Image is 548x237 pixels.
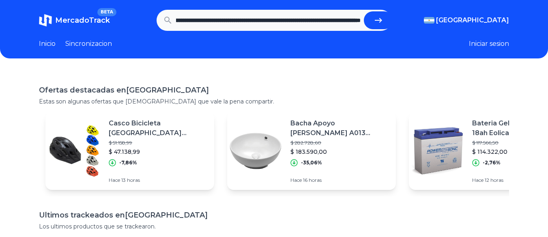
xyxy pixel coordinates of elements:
[227,123,284,179] img: Featured image
[65,39,112,49] a: Sincronizacion
[290,140,389,146] p: $ 282.728,60
[39,209,509,221] h1: Ultimos trackeados en [GEOGRAPHIC_DATA]
[109,118,208,138] p: Casco Bicicleta [GEOGRAPHIC_DATA] [GEOGRAPHIC_DATA] 3 + Luz Trasera M
[409,123,466,179] img: Featured image
[39,39,56,49] a: Inicio
[424,15,509,25] button: [GEOGRAPHIC_DATA]
[290,118,389,138] p: Bacha Apoyo [PERSON_NAME] A013 Redonda 42cm Diámetro Porcelana Acabado Esmaltado Color Blanco
[109,140,208,146] p: $ 51.158,99
[55,16,110,25] span: MercadoTrack
[469,39,509,49] button: Iniciar sesion
[109,148,208,156] p: $ 47.138,99
[39,14,110,27] a: MercadoTrackBETA
[45,123,102,179] img: Featured image
[119,159,137,166] p: -7,86%
[39,84,509,96] h1: Ofertas destacadas en [GEOGRAPHIC_DATA]
[39,14,52,27] img: MercadoTrack
[301,159,322,166] p: -35,06%
[290,148,389,156] p: $ 183.590,00
[290,177,389,183] p: Hace 16 horas
[227,112,396,190] a: Featured imageBacha Apoyo [PERSON_NAME] A013 Redonda 42cm Diámetro Porcelana Acabado Esmaltado Co...
[483,159,501,166] p: -2,76%
[424,17,434,24] img: Argentina
[39,222,509,231] p: Los ultimos productos que se trackearon.
[97,8,116,16] span: BETA
[39,97,509,106] p: Estas son algunas ofertas que [DEMOGRAPHIC_DATA] que vale la pena compartir.
[45,112,214,190] a: Featured imageCasco Bicicleta [GEOGRAPHIC_DATA] [GEOGRAPHIC_DATA] 3 + Luz Trasera M$ 51.158,99$ 4...
[436,15,509,25] span: [GEOGRAPHIC_DATA]
[109,177,208,183] p: Hace 13 horas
